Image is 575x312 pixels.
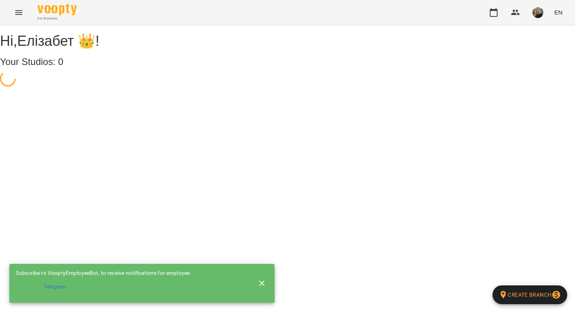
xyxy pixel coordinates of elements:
[532,7,543,18] img: 75de89a4d7282de39e3cdf562968464b.jpg
[554,8,562,16] span: EN
[38,16,77,21] span: For Business
[58,56,63,67] span: 0
[9,3,28,22] button: Menu
[551,5,566,20] button: EN
[38,4,77,15] img: Voopty Logo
